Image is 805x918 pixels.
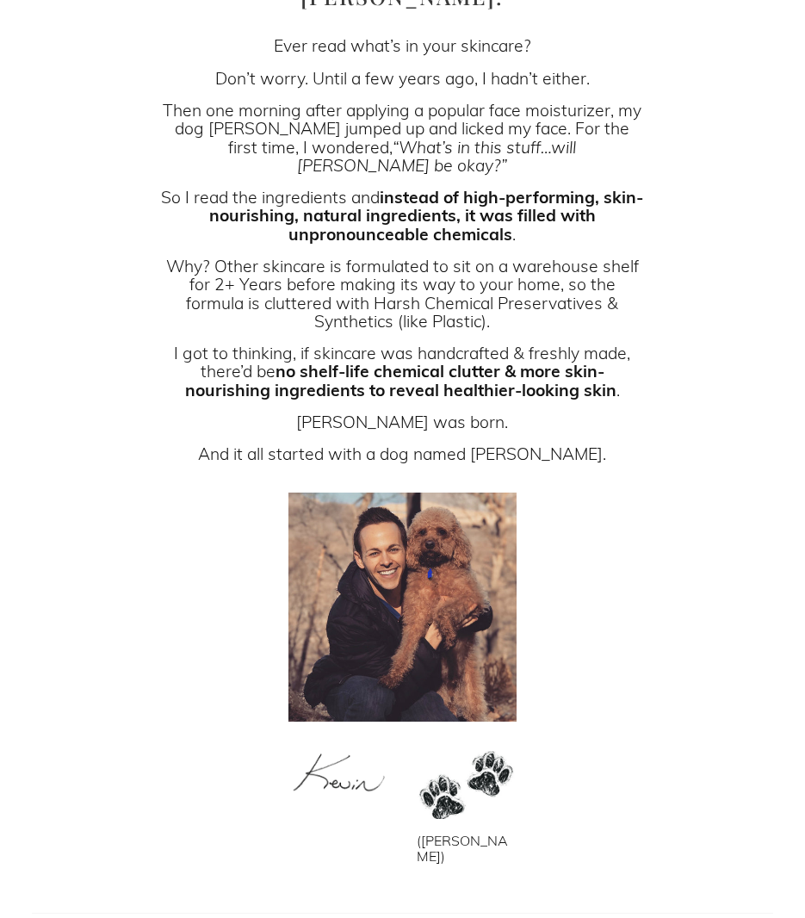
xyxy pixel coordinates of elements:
p: ([PERSON_NAME]) [417,833,516,863]
em: “What’s in this stuff…will [PERSON_NAME] be okay?” [297,135,580,176]
p: [PERSON_NAME] was born. [160,412,644,431]
p: Don’t worry. Until a few years ago, I hadn’t either. [160,69,644,87]
p: So I read the ingredients and . [160,188,644,243]
p: Then one morning after applying a popular face moisturizer, my dog [PERSON_NAME] jumped up and li... [160,101,644,174]
strong: no shelf-life chemical clutter & more skin-nourishing ingredients to reveal healthier-looking skin [185,359,616,400]
p: And it all started with a dog named [PERSON_NAME]. [160,444,644,462]
p: I got to thinking, if skincare was handcrafted & freshly made, there’d be . [160,344,644,399]
p: Why? Other skincare is formulated to sit on a warehouse shelf for 2+ Years before making its way ... [160,257,644,330]
p: Ever read what’s in your skincare? [160,36,644,54]
strong: instead of high-performing, skin-nourishing, natural ingredients, it was filled with unpronouncea... [209,185,644,245]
